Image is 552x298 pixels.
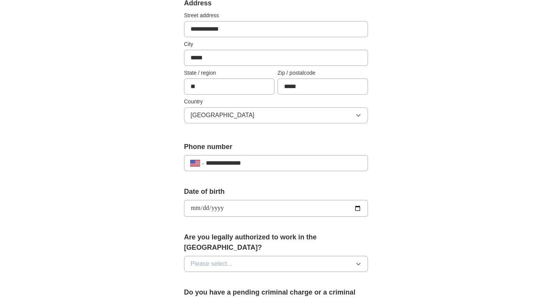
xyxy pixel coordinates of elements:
[191,259,232,269] span: Please select...
[184,11,368,20] label: Street address
[184,187,368,197] label: Date of birth
[184,40,368,48] label: City
[191,111,255,120] span: [GEOGRAPHIC_DATA]
[184,256,368,272] button: Please select...
[184,142,368,152] label: Phone number
[184,107,368,123] button: [GEOGRAPHIC_DATA]
[184,232,368,253] label: Are you legally authorized to work in the [GEOGRAPHIC_DATA]?
[184,69,274,77] label: State / region
[278,69,368,77] label: Zip / postalcode
[184,98,368,106] label: Country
